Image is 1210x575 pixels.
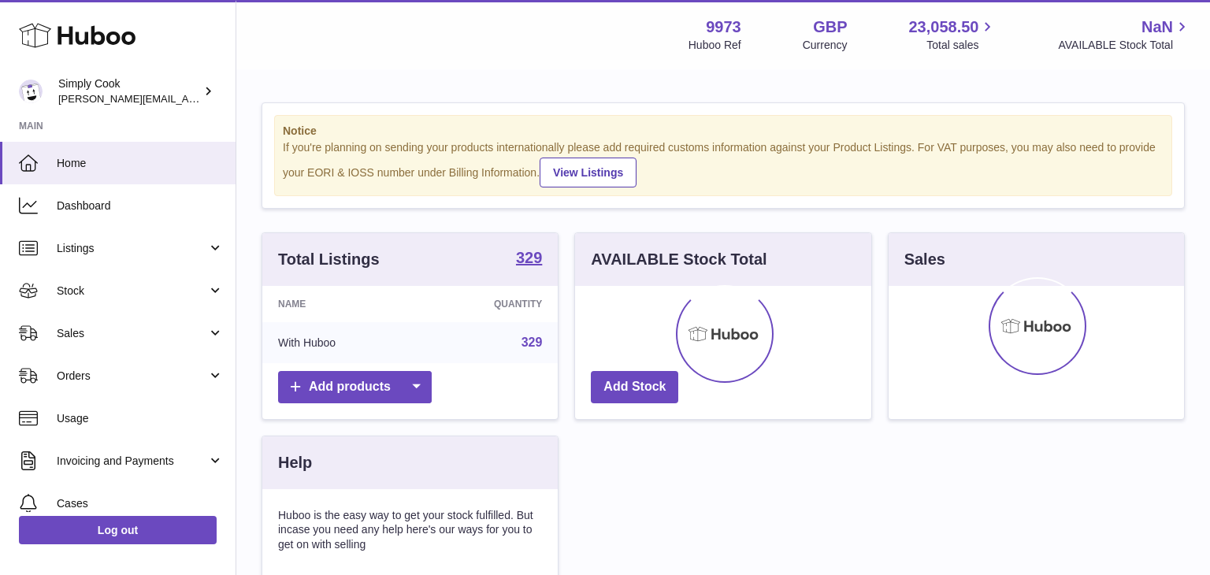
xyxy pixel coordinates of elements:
strong: GBP [813,17,847,38]
span: AVAILABLE Stock Total [1058,38,1191,53]
span: NaN [1141,17,1173,38]
img: david@simplycook.com [19,80,43,103]
span: 23,058.50 [908,17,978,38]
div: Simply Cook [58,76,200,106]
span: Orders [57,369,207,384]
div: Huboo Ref [689,38,741,53]
h3: Help [278,452,312,473]
span: Total sales [926,38,997,53]
a: Add Stock [591,371,678,403]
strong: Notice [283,124,1164,139]
div: If you're planning on sending your products internationally please add required customs informati... [283,140,1164,187]
p: Huboo is the easy way to get your stock fulfilled. But incase you need any help here's our ways f... [278,508,542,553]
span: Sales [57,326,207,341]
div: Currency [803,38,848,53]
a: 329 [516,250,542,269]
th: Quantity [418,286,558,322]
span: Listings [57,241,207,256]
span: Home [57,156,224,171]
strong: 329 [516,250,542,265]
strong: 9973 [706,17,741,38]
a: View Listings [540,158,637,187]
td: With Huboo [262,322,418,363]
h3: Total Listings [278,249,380,270]
span: Invoicing and Payments [57,454,207,469]
span: [PERSON_NAME][EMAIL_ADDRESS][DOMAIN_NAME] [58,92,316,105]
span: Stock [57,284,207,299]
a: 329 [521,336,543,349]
a: Add products [278,371,432,403]
span: Dashboard [57,198,224,213]
span: Cases [57,496,224,511]
span: Usage [57,411,224,426]
a: Log out [19,516,217,544]
th: Name [262,286,418,322]
a: 23,058.50 Total sales [908,17,997,53]
a: NaN AVAILABLE Stock Total [1058,17,1191,53]
h3: Sales [904,249,945,270]
h3: AVAILABLE Stock Total [591,249,766,270]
